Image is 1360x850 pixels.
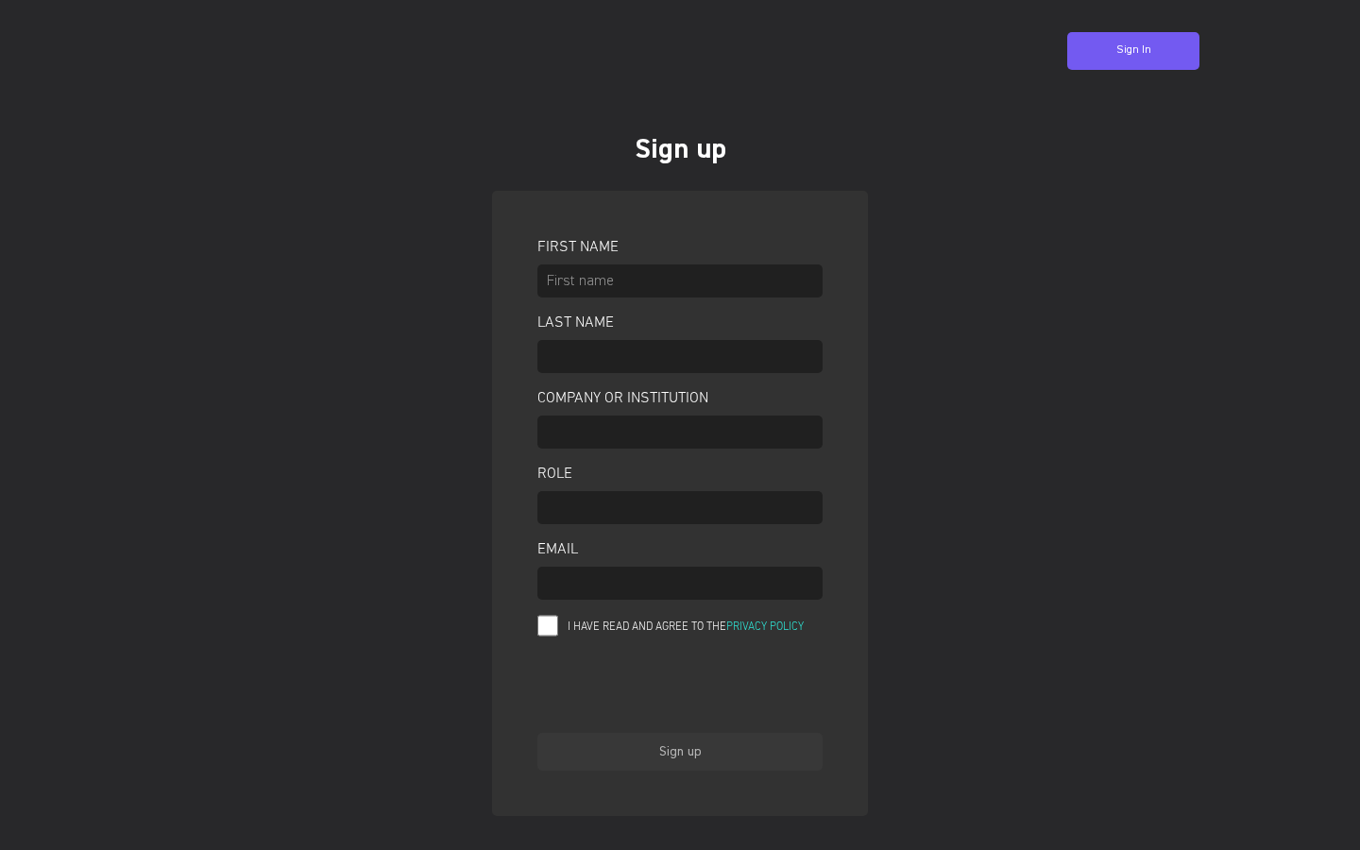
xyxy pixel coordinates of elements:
[537,312,823,331] label: Last name
[537,463,823,482] label: Role
[568,619,823,637] label: I have read and agree to the
[1067,32,1199,70] button: Sign In
[537,538,823,557] label: Email
[537,264,823,297] input: First name
[161,19,236,94] img: yH5BAEAAAAALAAAAAABAAEAAAIBRAA7
[537,387,823,406] label: Company or Institution
[537,236,823,255] label: First name
[537,652,823,723] iframe: Widget containing checkbox for hCaptcha security challenge
[1102,30,1165,72] div: Sign In
[511,129,849,172] p: Sign up
[726,619,804,636] a: Privacy Policy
